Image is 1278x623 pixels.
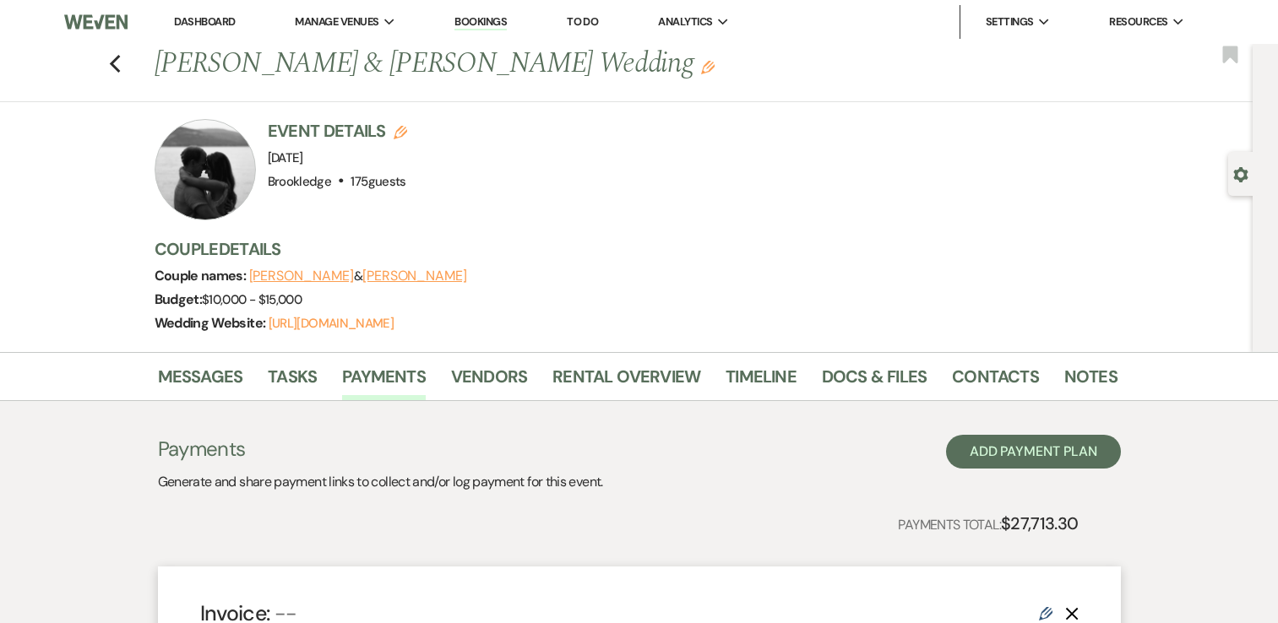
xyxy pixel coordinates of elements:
strong: $27,713.30 [1001,512,1079,534]
h1: [PERSON_NAME] & [PERSON_NAME] Wedding [155,44,911,84]
a: Bookings [454,14,507,30]
a: Tasks [268,363,317,400]
a: Notes [1064,363,1118,400]
a: Messages [158,363,243,400]
span: $10,000 - $15,000 [202,291,302,308]
button: Edit [701,59,715,74]
span: [DATE] [268,149,303,166]
span: Settings [986,14,1034,30]
h3: Event Details [268,119,408,143]
a: Timeline [726,363,797,400]
h3: Couple Details [155,237,1101,261]
button: Open lead details [1233,165,1248,181]
a: Docs & Files [822,363,927,400]
a: Vendors [451,363,527,400]
span: Manage Venues [295,14,378,30]
span: Analytics [658,14,712,30]
button: Add Payment Plan [946,435,1121,469]
a: Payments [342,363,426,400]
button: [PERSON_NAME] [249,269,354,283]
img: Weven Logo [64,4,128,40]
span: Budget: [155,290,203,308]
h3: Payments [158,435,603,463]
span: Couple names: [155,267,249,284]
p: Payments Total: [898,510,1078,537]
a: To Do [567,14,598,29]
a: Rental Overview [552,363,700,400]
a: [URL][DOMAIN_NAME] [269,315,394,332]
button: [PERSON_NAME] [362,269,467,283]
span: & [249,268,467,284]
span: Resources [1109,14,1167,30]
p: Generate and share payment links to collect and/or log payment for this event. [158,471,603,493]
span: 175 guests [351,173,405,190]
span: Wedding Website: [155,314,269,332]
a: Contacts [952,363,1039,400]
a: Dashboard [174,14,235,29]
span: Brookledge [268,173,332,190]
